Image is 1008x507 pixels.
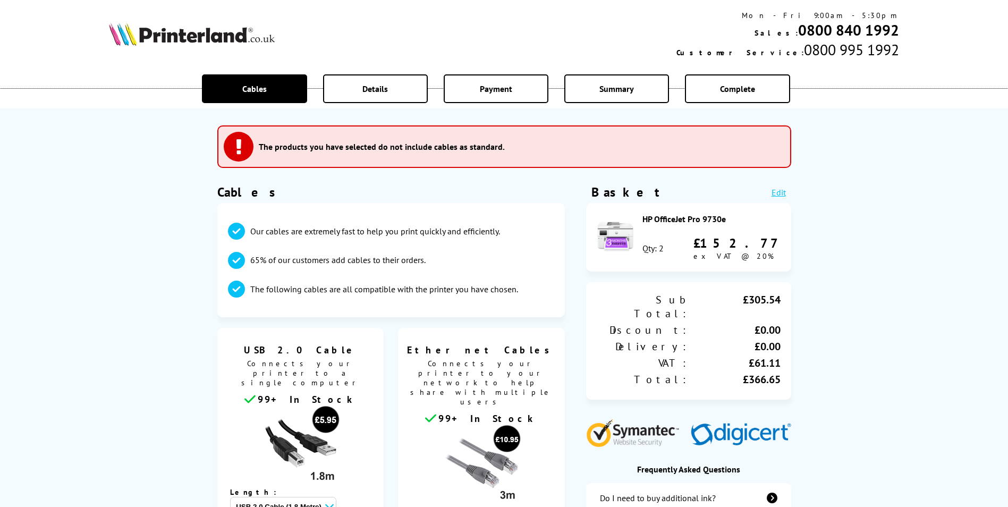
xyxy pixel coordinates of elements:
span: ex VAT @ 20% [693,251,774,261]
div: £305.54 [689,293,781,320]
div: Total: [597,373,689,386]
img: Symantec Website Security [586,417,687,447]
div: Frequently Asked Questions [586,464,791,475]
div: Basket [591,184,660,200]
div: £61.11 [689,356,781,370]
span: USB 2.0 Cable [225,344,376,356]
span: Complete [720,83,755,94]
span: Summary [599,83,634,94]
p: The following cables are all compatible with the printer you have chosen. [250,283,518,295]
span: Ethernet Cables [406,344,557,356]
a: Edit [772,187,786,198]
div: Qty: 2 [642,243,664,253]
img: usb cable [260,405,340,485]
img: HP OfficeJet Pro 9730e [597,218,634,255]
div: VAT: [597,356,689,370]
div: Mon - Fri 9:00am - 5:30pm [676,11,899,20]
div: £0.00 [689,323,781,337]
div: Delivery: [597,340,689,353]
span: 0800 995 1992 [804,40,899,60]
h3: The products you have selected do not include cables as standard. [259,141,505,152]
div: £0.00 [689,340,781,353]
img: Digicert [691,423,791,447]
img: Ethernet cable [442,425,521,504]
img: Printerland Logo [109,22,275,46]
div: Do I need to buy additional ink? [600,493,716,503]
span: Cables [242,83,267,94]
p: Our cables are extremely fast to help you print quickly and efficiently. [250,225,500,237]
span: Length: [230,487,287,497]
div: Sub Total: [597,293,689,320]
h1: Cables [217,184,565,200]
div: £366.65 [689,373,781,386]
span: Sales: [755,28,798,38]
span: Details [362,83,388,94]
a: 0800 840 1992 [798,20,899,40]
div: HP OfficeJet Pro 9730e [642,214,781,224]
p: 65% of our customers add cables to their orders. [250,254,426,266]
div: £152.77 [693,235,781,251]
span: 99+ In Stock [438,412,537,425]
span: Payment [480,83,512,94]
span: 99+ In Stock [258,393,357,405]
div: Discount: [597,323,689,337]
span: Customer Service: [676,48,804,57]
span: Connects your printer to your network to help share with multiple users [403,356,560,412]
span: Connects your printer to a single computer [223,356,379,393]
